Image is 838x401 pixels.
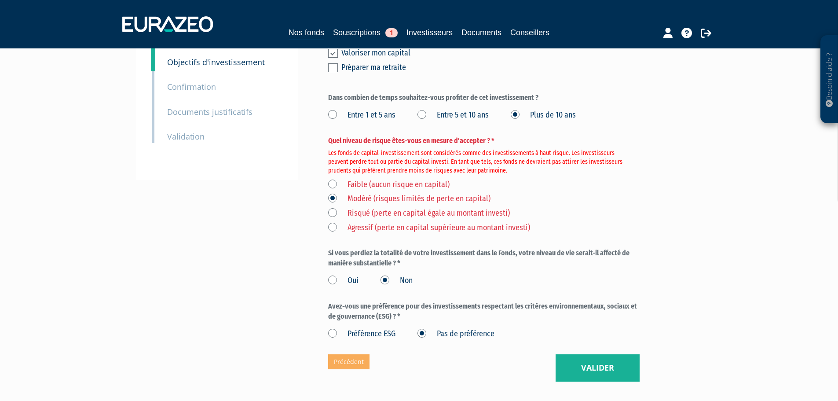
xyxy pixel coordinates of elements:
a: Souscriptions1 [333,26,398,39]
label: Entre 1 et 5 ans [328,110,395,121]
a: Précédent [328,354,370,369]
label: Agressif (perte en capital supérieure au montant investi) [328,222,530,234]
a: Nos fonds [289,26,324,40]
p: Besoin d'aide ? [824,40,834,119]
label: Plus de 10 ans [511,110,576,121]
label: Avez-vous une préférence pour des investissements respectant les critères environnementaux, socia... [328,302,640,322]
small: Documents justificatifs [167,107,252,117]
em: Les fonds de capital-investissement sont considérés comme des investissements à haut risque. Les ... [328,149,631,175]
label: Risqué (perte en capital égale au montant investi) [328,208,510,219]
img: 1732889491-logotype_eurazeo_blanc_rvb.png [122,16,213,32]
label: Dans combien de temps souhaitez-vous profiter de cet investissement ? [328,93,640,103]
div: Préparer ma retraite [341,61,640,74]
label: Pas de préférence [417,328,494,340]
label: Faible (aucun risque en capital) [328,179,450,191]
small: Confirmation [167,81,216,92]
a: Investisseurs [406,26,453,39]
label: Quel niveau de risque êtes-vous en mesure d’accepter ? * [328,136,640,173]
label: Non [381,275,413,287]
div: Valoriser mon capital [341,47,640,59]
label: Entre 5 et 10 ans [417,110,489,121]
a: Conseillers [510,26,549,39]
span: 1 [385,28,398,37]
label: Préférence ESG [328,328,395,340]
a: 6 [151,44,155,71]
small: Objectifs d'investissement [167,57,265,67]
button: Valider [556,354,640,382]
label: Modéré (risques limités de perte en capital) [328,193,490,205]
a: Documents [461,26,501,39]
small: Validation [167,131,205,142]
label: Oui [328,275,359,287]
label: Si vous perdiez la totalité de votre investissement dans le Fonds, votre niveau de vie serait-il ... [328,248,640,269]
